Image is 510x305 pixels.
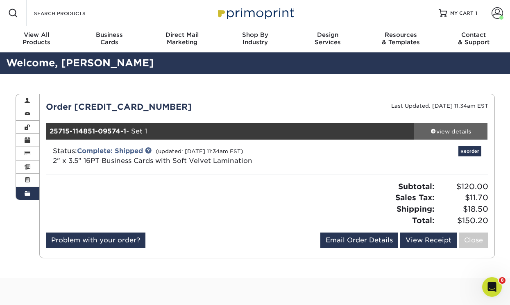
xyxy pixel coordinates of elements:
span: Direct Mail [146,31,219,38]
a: Resources& Templates [364,26,437,52]
strong: Sales Tax: [395,193,435,202]
iframe: Intercom live chat [482,277,502,297]
div: Status: [47,146,340,166]
span: MY CART [450,10,474,17]
a: Shop ByIndustry [219,26,292,52]
a: Contact& Support [437,26,510,52]
span: $11.70 [437,192,488,203]
div: Services [291,31,364,46]
span: 1 [475,10,477,16]
div: Order [CREDIT_CARD_NUMBER] [40,101,267,113]
div: & Templates [364,31,437,46]
span: Shop By [219,31,292,38]
a: view details [414,123,488,140]
div: Industry [219,31,292,46]
a: Close [459,233,488,248]
span: Business [73,31,146,38]
a: DesignServices [291,26,364,52]
div: & Support [437,31,510,46]
small: Last Updated: [DATE] 11:34am EST [391,103,488,109]
strong: 25715-114851-09574-1 [50,127,126,135]
a: 2" x 3.5" 16PT Business Cards with Soft Velvet Lamination [53,157,252,165]
span: Contact [437,31,510,38]
a: Email Order Details [320,233,398,248]
a: Direct MailMarketing [146,26,219,52]
a: Problem with your order? [46,233,145,248]
a: Reorder [458,146,481,156]
span: Resources [364,31,437,38]
a: Complete: Shipped [77,147,143,155]
a: BusinessCards [73,26,146,52]
div: - Set 1 [46,123,414,140]
span: $120.00 [437,181,488,192]
small: (updated: [DATE] 11:34am EST) [156,148,243,154]
img: Primoprint [214,4,296,22]
strong: Total: [412,216,435,225]
div: Marketing [146,31,219,46]
span: Design [291,31,364,38]
strong: Subtotal: [398,182,435,191]
span: 8 [499,277,505,284]
input: SEARCH PRODUCTS..... [33,8,113,18]
div: view details [414,127,488,136]
span: $150.20 [437,215,488,226]
span: $18.50 [437,203,488,215]
a: View Receipt [400,233,457,248]
div: Cards [73,31,146,46]
strong: Shipping: [397,204,435,213]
